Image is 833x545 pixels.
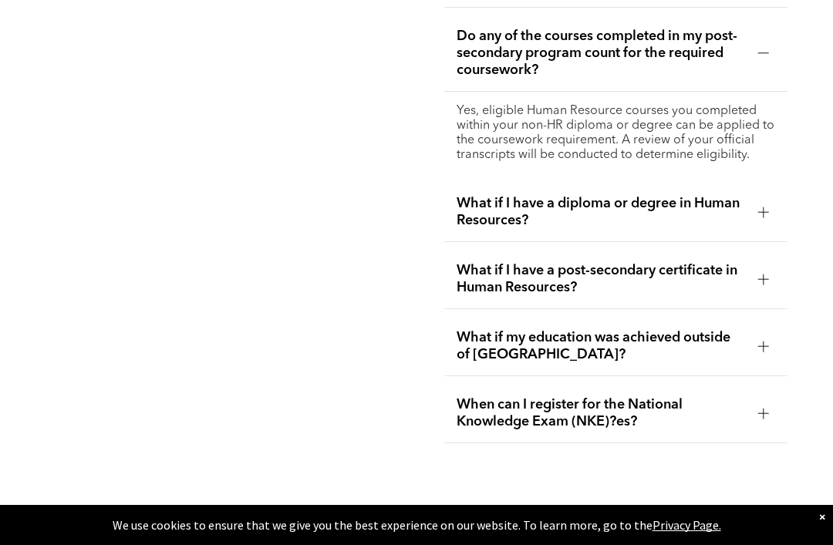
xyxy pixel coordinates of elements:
span: What if I have a diploma or degree in Human Resources? [457,195,746,229]
div: Dismiss notification [819,509,825,524]
span: What if I have a post-secondary certificate in Human Resources? [457,262,746,296]
span: What if my education was achieved outside of [GEOGRAPHIC_DATA]? [457,329,746,363]
span: When can I register for the National Knowledge Exam (NKE)?es? [457,396,746,430]
p: Yes, eligible Human Resource courses you completed within your non-HR diploma or degree can be ap... [457,104,775,163]
a: Privacy Page. [653,517,721,533]
span: Do any of the courses completed in my post-secondary program count for the required coursework? [457,28,746,79]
